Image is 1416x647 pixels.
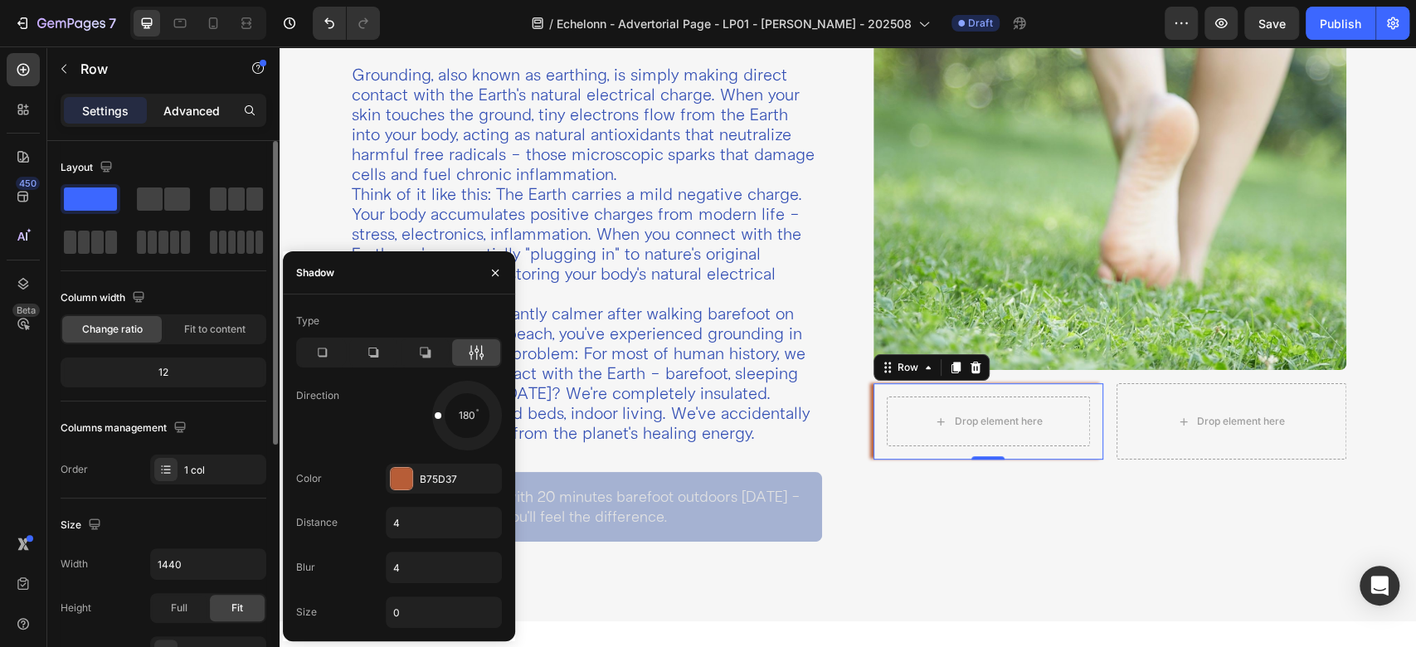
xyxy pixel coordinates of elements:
[615,314,642,328] div: Row
[387,552,501,582] input: Auto
[296,515,338,530] div: Distance
[12,304,40,317] div: Beta
[674,368,762,382] div: Drop element here
[557,15,912,32] span: Echelonn - Advertorial Page - LP01 - [PERSON_NAME] - 202508
[82,322,143,337] span: Change ratio
[151,549,265,579] input: Auto
[61,157,116,179] div: Layout
[61,601,91,615] div: Height
[61,514,105,537] div: Size
[296,314,319,328] div: Type
[296,388,339,403] div: Direction
[7,7,124,40] button: 7
[82,102,129,119] p: Settings
[109,13,116,33] p: 7
[1360,566,1399,606] div: Open Intercom Messenger
[61,417,190,440] div: Columns management
[1306,7,1375,40] button: Publish
[313,7,380,40] div: Undo/Redo
[280,46,1416,647] iframe: Design area
[61,557,88,572] div: Width
[80,59,221,79] p: Row
[968,16,993,31] span: Draft
[549,15,553,32] span: /
[1258,17,1286,31] span: Save
[184,322,246,337] span: Fit to content
[61,287,148,309] div: Column width
[420,472,498,487] div: B75D37
[296,471,322,486] div: Color
[64,361,263,384] div: 12
[296,265,334,280] div: Shadow
[296,560,315,575] div: Blur
[61,462,88,477] div: Order
[1244,7,1299,40] button: Save
[231,601,243,615] span: Fit
[16,177,40,190] div: 450
[387,597,501,627] input: Auto
[296,605,317,620] div: Size
[163,102,220,119] p: Advanced
[1320,15,1361,32] div: Publish
[917,368,1005,382] div: Drop element here
[387,508,501,538] input: Auto
[184,463,262,478] div: 1 col
[171,601,187,615] span: Full
[529,599,608,616] span: Add section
